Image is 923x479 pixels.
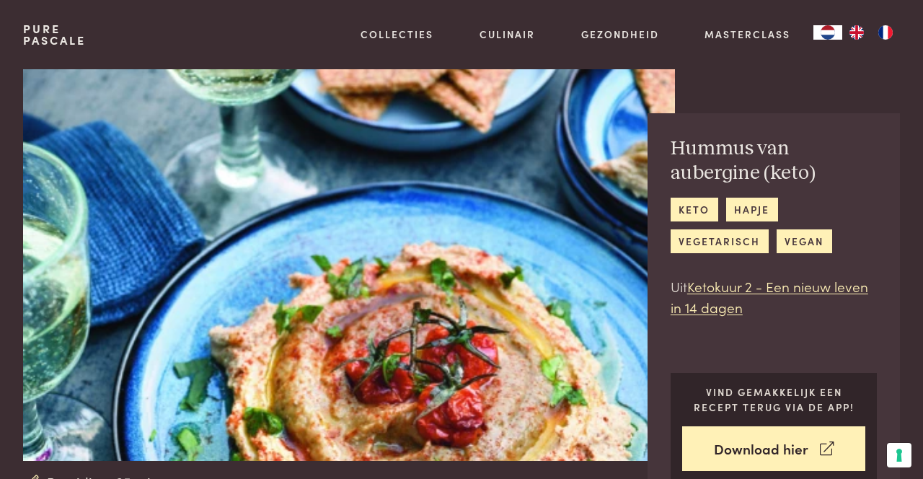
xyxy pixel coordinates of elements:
[581,27,659,42] a: Gezondheid
[871,25,900,40] a: FR
[813,25,842,40] a: NL
[887,443,911,467] button: Uw voorkeuren voor toestemming voor trackingtechnologieën
[480,27,535,42] a: Culinair
[671,276,877,317] p: Uit
[23,23,86,46] a: PurePascale
[705,27,790,42] a: Masterclass
[361,27,433,42] a: Collecties
[813,25,842,40] div: Language
[23,69,675,461] img: Hummus van aubergine (keto)
[842,25,871,40] a: EN
[777,229,832,253] a: vegan
[682,384,866,414] p: Vind gemakkelijk een recept terug via de app!
[842,25,900,40] ul: Language list
[671,136,877,186] h2: Hummus van aubergine (keto)
[813,25,900,40] aside: Language selected: Nederlands
[682,426,866,472] a: Download hier
[726,198,778,221] a: hapje
[671,198,718,221] a: keto
[671,229,769,253] a: vegetarisch
[671,276,868,317] a: Ketokuur 2 - Een nieuw leven in 14 dagen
